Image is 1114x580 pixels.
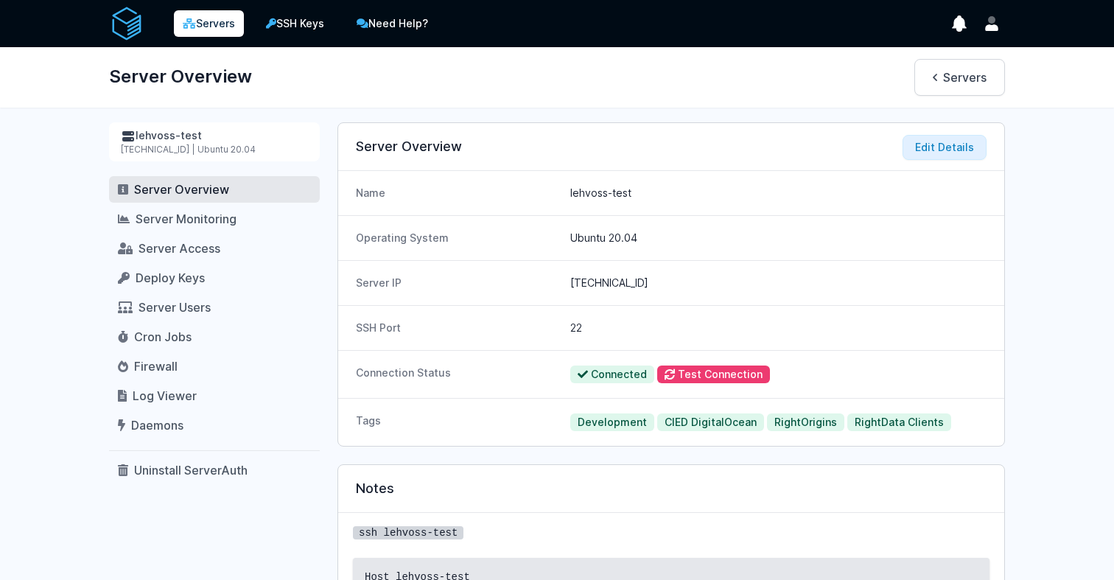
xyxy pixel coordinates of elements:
a: Firewall [109,353,320,380]
a: Servers [174,10,244,37]
dt: Tags [356,413,558,431]
dd: Ubuntu 20.04 [570,231,987,245]
a: Servers [914,59,1005,96]
h1: Server Overview [109,59,252,94]
a: Cron Jobs [109,324,320,350]
button: Test Connection [657,366,770,383]
a: Server Overview [109,176,320,203]
a: SSH Keys [256,9,334,38]
dd: lehvoss-test [570,186,987,200]
h3: Server Overview [356,138,987,156]
a: Uninstall ServerAuth [109,457,320,483]
a: Server Access [109,235,320,262]
span: Uninstall ServerAuth [134,463,248,478]
span: Connected [570,366,654,383]
a: Server Monitoring [109,206,320,232]
span: Daemons [131,418,183,433]
a: Daemons [109,412,320,439]
span: Firewall [134,359,178,374]
h3: Notes [356,480,987,497]
dt: Name [356,186,558,200]
span: Server Overview [134,182,229,197]
div: [TECHNICAL_ID] | Ubuntu 20.04 [121,144,308,156]
span: Server Access [139,241,220,256]
span: Log Viewer [133,388,197,403]
a: Need Help? [346,9,438,38]
a: Deploy Keys [109,265,320,291]
a: Log Viewer [109,382,320,409]
dd: [TECHNICAL_ID] [570,276,987,290]
span: RightOrigins [767,413,844,431]
span: Server Users [139,300,211,315]
a: Server Users [109,294,320,321]
span: Development [570,413,654,431]
dt: SSH Port [356,321,558,335]
button: show notifications [946,10,973,37]
div: lehvoss-test [121,128,308,144]
span: CIED DigitalOcean [657,413,764,431]
dt: Connection Status [356,366,558,383]
span: Cron Jobs [134,329,192,344]
span: Deploy Keys [136,270,205,285]
span: Server Monitoring [136,212,237,226]
dt: Server IP [356,276,558,290]
img: serverAuth logo [109,6,144,41]
dd: 22 [570,321,987,335]
button: Edit Details [903,135,987,160]
dt: Operating System [356,231,558,245]
code: ssh lehvoss-test [353,526,463,539]
span: RightData Clients [847,413,951,431]
button: User menu [978,10,1005,37]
